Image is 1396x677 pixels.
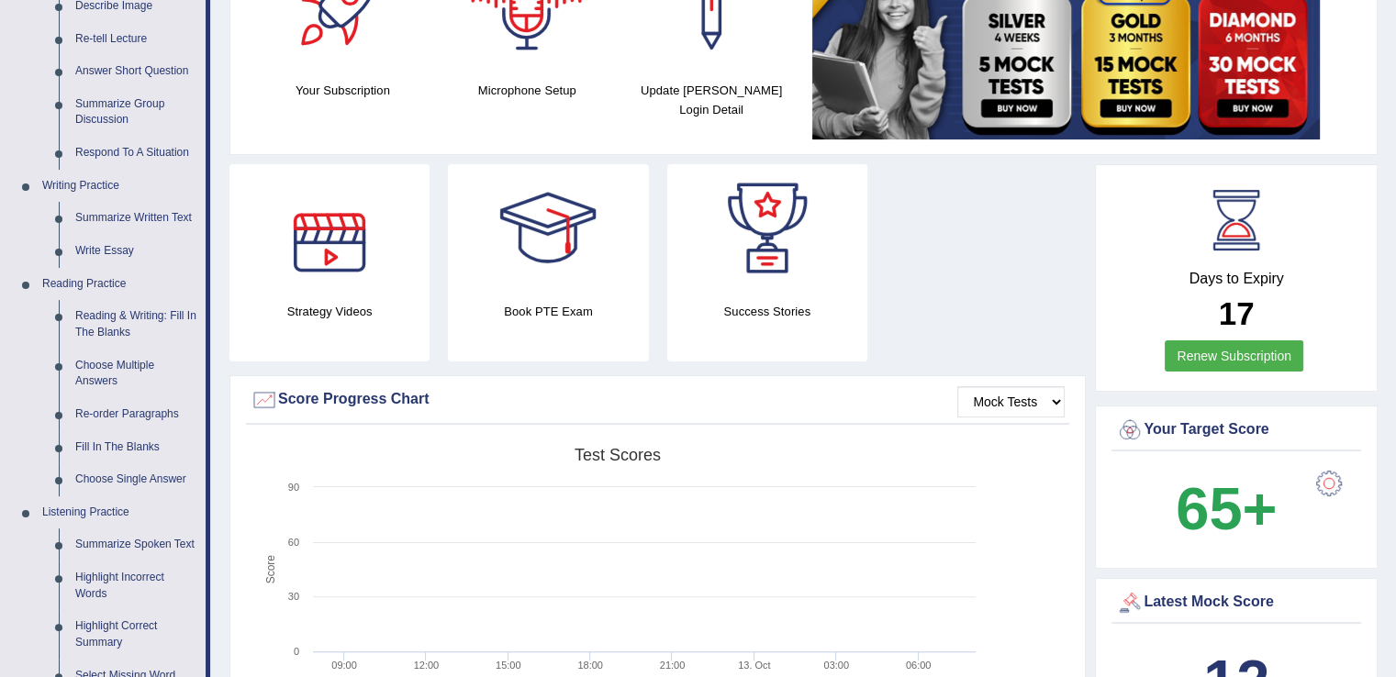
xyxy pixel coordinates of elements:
h4: Microphone Setup [444,81,610,100]
a: Re-tell Lecture [67,23,206,56]
h4: Book PTE Exam [448,302,648,321]
text: 09:00 [331,660,357,671]
text: 0 [294,646,299,657]
tspan: Test scores [575,446,661,464]
a: Renew Subscription [1165,340,1303,372]
tspan: 13. Oct [738,660,770,671]
text: 90 [288,482,299,493]
a: Choose Multiple Answers [67,350,206,398]
text: 15:00 [496,660,521,671]
a: Answer Short Question [67,55,206,88]
a: Writing Practice [34,170,206,203]
a: Fill In The Blanks [67,431,206,464]
a: Respond To A Situation [67,137,206,170]
a: Reading Practice [34,268,206,301]
a: Reading & Writing: Fill In The Blanks [67,300,206,349]
a: Write Essay [67,235,206,268]
div: Latest Mock Score [1116,589,1357,616]
text: 60 [288,537,299,548]
b: 65+ [1176,475,1277,542]
tspan: Score [264,555,277,584]
text: 30 [288,591,299,602]
h4: Days to Expiry [1116,271,1357,287]
h4: Strategy Videos [229,302,430,321]
a: Choose Single Answer [67,463,206,496]
a: Listening Practice [34,496,206,529]
a: Highlight Incorrect Words [67,561,206,610]
a: Re-order Paragraphs [67,398,206,431]
h4: Update [PERSON_NAME] Login Detail [629,81,795,119]
div: Your Target Score [1116,416,1357,444]
h4: Success Stories [667,302,867,321]
text: 03:00 [823,660,849,671]
h4: Your Subscription [260,81,426,100]
text: 06:00 [906,660,932,671]
text: 21:00 [660,660,686,671]
a: Summarize Written Text [67,202,206,235]
a: Highlight Correct Summary [67,610,206,659]
text: 18:00 [577,660,603,671]
text: 12:00 [414,660,440,671]
b: 17 [1219,295,1255,331]
a: Summarize Group Discussion [67,88,206,137]
div: Score Progress Chart [251,386,1065,414]
a: Summarize Spoken Text [67,528,206,561]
